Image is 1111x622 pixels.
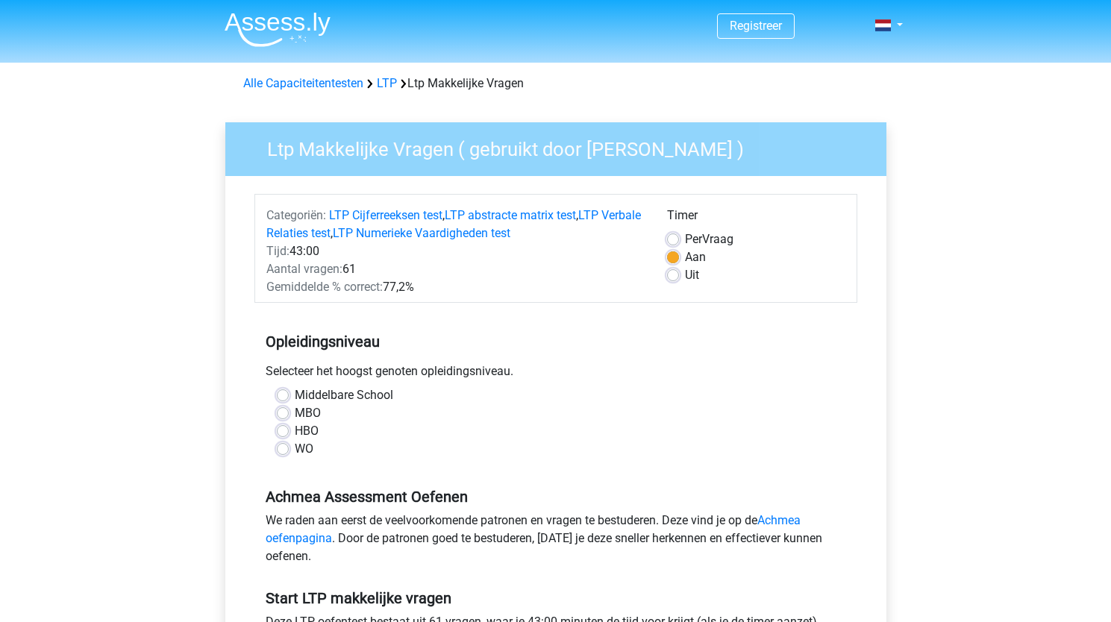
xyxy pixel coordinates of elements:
h5: Start LTP makkelijke vragen [266,589,846,607]
div: Selecteer het hoogst genoten opleidingsniveau. [254,362,857,386]
div: Ltp Makkelijke Vragen [237,75,874,92]
div: We raden aan eerst de veelvoorkomende patronen en vragen te bestuderen. Deze vind je op de . Door... [254,512,857,571]
a: Alle Capaciteitentesten [243,76,363,90]
a: LTP [377,76,397,90]
div: , , , [255,207,656,242]
div: 77,2% [255,278,656,296]
a: Registreer [730,19,782,33]
label: Middelbare School [295,386,393,404]
label: WO [295,440,313,458]
label: MBO [295,404,321,422]
div: 61 [255,260,656,278]
span: Per [685,232,702,246]
span: Tijd: [266,244,290,258]
label: Uit [685,266,699,284]
span: Categoriën: [266,208,326,222]
label: Aan [685,248,706,266]
h3: Ltp Makkelijke Vragen ( gebruikt door [PERSON_NAME] ) [249,132,875,161]
span: Gemiddelde % correct: [266,280,383,294]
label: Vraag [685,230,733,248]
h5: Opleidingsniveau [266,327,846,356]
img: Assessly [225,12,331,47]
div: 43:00 [255,242,656,260]
label: HBO [295,422,319,440]
a: LTP Cijferreeksen test [329,208,442,222]
a: LTP Numerieke Vaardigheden test [333,226,510,240]
a: LTP abstracte matrix test [445,208,576,222]
h5: Achmea Assessment Oefenen [266,488,846,506]
span: Aantal vragen: [266,262,342,276]
div: Timer [667,207,845,230]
